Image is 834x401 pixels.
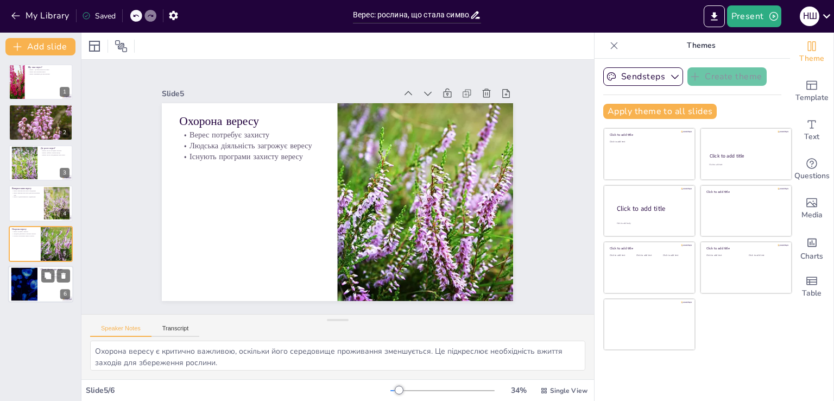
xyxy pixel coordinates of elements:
div: Click to add text [709,164,781,166]
div: Add charts and graphs [790,228,833,267]
p: Існують програми захисту вересу [188,119,328,159]
div: 1 [60,87,69,97]
p: Themes [623,33,779,59]
div: Click to add text [749,254,783,257]
div: Click to add title [610,133,687,137]
div: Click to add text [663,254,687,257]
input: Insert title [353,7,470,23]
p: Що таке верес? [28,66,69,69]
button: Speaker Notes [90,325,151,337]
div: Click to add title [706,246,784,250]
button: Create theme [687,67,767,86]
div: Change the overall theme [790,33,833,72]
div: Click to add title [610,246,687,250]
p: Верес символізує стійкість [41,277,70,279]
textarea: Охорона вересу є критично важливою, оскільки його середовище проживання зменшується. Це підкреслю... [90,341,585,371]
p: Верес важливий для екосистеми [28,73,69,75]
div: 5 [60,249,69,259]
p: Людська діяльність загрожує вересу [191,108,330,148]
p: Верес росте на відкритих просторах [41,154,69,156]
div: 5 [9,226,73,262]
span: Single View [550,386,587,395]
p: Верес любить сонячні місця [41,152,69,154]
div: 3 [9,145,73,181]
div: 4 [60,209,69,218]
div: Layout [86,37,103,55]
p: Верес зацвітає в вересні [12,109,69,111]
div: 4 [9,185,73,221]
p: Верес росте на бідних ґрунтах [41,149,69,152]
div: Click to add text [706,254,741,257]
div: Click to add title [710,153,782,159]
button: Add slide [5,38,75,55]
span: Text [804,131,819,143]
p: Верес може жити до 30 років [41,273,70,275]
div: Н Ш [800,7,819,26]
p: Верес символізує зміну пори року [12,111,69,114]
span: Questions [794,170,830,182]
button: Sendsteps [603,67,683,86]
div: Add ready made slides [790,72,833,111]
button: Delete Slide [57,269,70,282]
div: Slide 5 / 6 [86,385,390,396]
p: Використання вересу [12,187,41,190]
button: My Library [8,7,74,24]
button: Transcript [151,325,200,337]
p: Верес має маленькі квіти [28,71,69,73]
p: Людська діяльність загрожує вересу [12,233,37,235]
div: Click to add text [610,141,687,143]
p: Чому верес став символом вересня? [12,106,69,110]
div: Click to add title [617,204,686,213]
div: Add text boxes [790,111,833,150]
p: Верес використовується в медицині [12,190,41,192]
span: Theme [799,53,824,65]
div: 2 [9,104,73,140]
div: Get real-time input from your audience [790,150,833,189]
p: Верес потребує захисту [193,98,332,137]
p: Верес в декоративному садівництві [12,196,41,198]
span: Media [801,209,823,221]
p: Верес - це багаторічна рослина [28,69,69,71]
p: Верес приваблює бджіл [41,275,70,277]
div: Add images, graphics, shapes or video [790,189,833,228]
button: Н Ш [800,5,819,27]
p: Охорона вересу [12,228,37,231]
div: Click to add title [706,190,784,194]
div: Click to add text [610,254,634,257]
p: Верес використовується для виготовлення чаю [12,192,41,196]
div: Add a table [790,267,833,306]
div: 34 % [506,385,532,396]
span: Position [115,40,128,53]
div: 2 [60,128,69,137]
button: Duplicate Slide [41,269,54,282]
div: 6 [60,289,70,299]
div: Saved [82,11,116,21]
p: Існують програми захисту вересу [12,235,37,237]
button: Export to PowerPoint [704,5,725,27]
p: Цікаві факти про верес [41,268,70,271]
p: Де росте верес? [41,147,69,150]
p: Верес нагадує про красу природи [12,113,69,115]
p: Верес потребує захисту [12,230,37,233]
div: 6 [8,266,73,303]
div: 1 [9,64,73,100]
span: Charts [800,250,823,262]
p: Охорона вересу [195,82,336,127]
div: 3 [60,168,69,178]
button: Apply theme to all slides [603,104,717,119]
div: Slide 5 [184,54,415,112]
span: Table [802,287,822,299]
button: Present [727,5,781,27]
div: Click to add body [617,222,685,224]
span: Template [795,92,829,104]
div: Click to add text [636,254,661,257]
